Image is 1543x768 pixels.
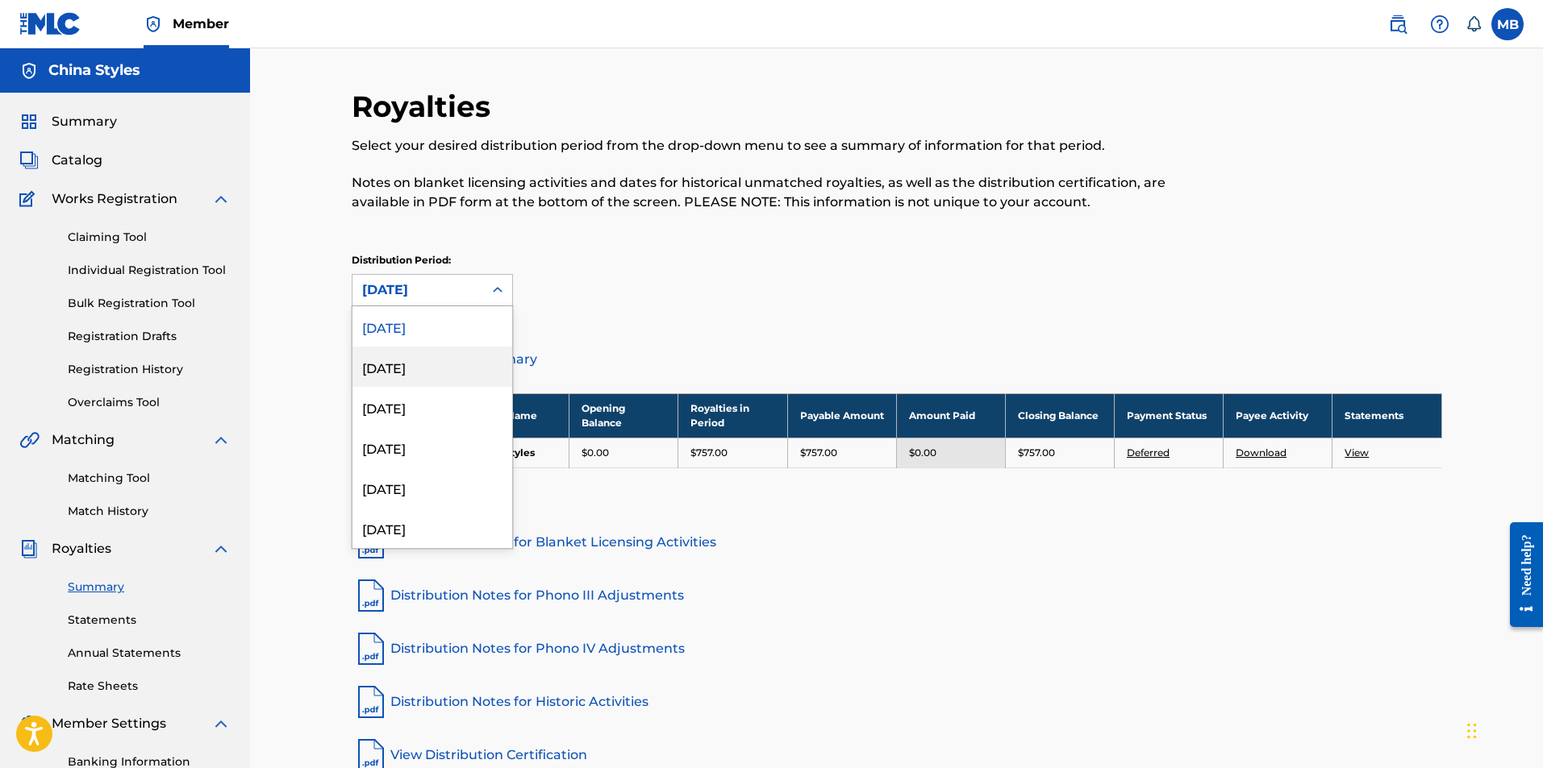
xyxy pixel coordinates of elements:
a: Individual Registration Tool [68,262,231,279]
p: Select your desired distribution period from the drop-down menu to see a summary of information f... [352,136,1191,156]
span: Matching [52,430,115,450]
a: Rate Sheets [68,678,231,695]
p: Notes on blanket licensing activities and dates for historical unmatched royalties, as well as th... [352,173,1191,212]
th: Payable Amount [787,393,896,438]
a: Annual Statements [68,645,231,662]
a: Deferred [1127,446,1170,459]
div: [DATE] [352,387,512,427]
span: Catalog [52,151,102,170]
iframe: Resource Center [1498,510,1543,640]
div: [DATE] [352,347,512,387]
div: [DATE] [362,280,473,300]
h2: Royalties [352,89,498,125]
div: Notifications [1466,16,1482,32]
a: Registration History [68,361,231,378]
span: Royalties [52,539,111,558]
th: Closing Balance [1005,393,1114,438]
span: Summary [52,112,117,131]
img: Member Settings [19,714,39,733]
img: Top Rightsholder [144,15,163,34]
span: Works Registration [52,189,177,209]
th: Opening Balance [569,393,678,438]
a: CatalogCatalog [19,151,102,170]
span: Member [173,15,229,33]
th: Amount Paid [896,393,1005,438]
img: expand [211,189,231,209]
img: Summary [19,112,39,131]
img: MLC Logo [19,12,81,35]
img: search [1388,15,1407,34]
a: Distribution Notes for Blanket Licensing Activities [352,523,1442,562]
a: Distribution Notes for Phono III Adjustments [352,576,1442,615]
img: Matching [19,430,40,450]
a: Overclaims Tool [68,394,231,411]
a: Matching Tool [68,470,231,487]
img: Accounts [19,61,39,81]
p: Distribution Period: [352,253,513,268]
iframe: Chat Widget [1462,691,1543,768]
a: View [1345,446,1369,459]
div: Drag [1467,707,1477,755]
a: Download [1236,446,1287,459]
a: Match History [68,503,231,520]
img: expand [211,539,231,558]
a: Distribution Notes for Phono IV Adjustments [352,629,1442,668]
img: help [1430,15,1449,34]
th: Payee Name [461,393,569,438]
p: $0.00 [909,446,936,460]
th: Statements [1332,393,1441,438]
div: [DATE] [352,427,512,467]
a: Summary [68,579,231,596]
img: Royalties [19,539,39,558]
img: expand [211,714,231,733]
span: Member Settings [52,714,166,733]
a: Bulk Registration Tool [68,295,231,312]
p: $757.00 [800,446,837,460]
a: Registration Drafts [68,328,231,345]
a: Public Search [1382,8,1414,40]
img: pdf [352,683,390,721]
img: expand [211,430,231,450]
th: Payment Status [1114,393,1223,438]
a: Distribution Notes for Historic Activities [352,683,1442,721]
a: Statements [68,612,231,629]
img: Works Registration [19,189,40,209]
a: Distribution Summary [352,340,1442,379]
td: China Styles [461,438,569,467]
p: $757.00 [1018,446,1055,460]
p: $0.00 [582,446,609,460]
a: SummarySummary [19,112,117,131]
p: $757.00 [690,446,728,460]
div: [DATE] [352,467,512,508]
img: pdf [352,576,390,615]
div: User Menu [1491,8,1524,40]
a: Claiming Tool [68,229,231,246]
div: [DATE] [352,306,512,347]
img: Catalog [19,151,39,170]
h5: China Styles [48,61,140,80]
th: Royalties in Period [678,393,787,438]
div: [DATE] [352,508,512,548]
div: Help [1424,8,1456,40]
th: Payee Activity [1224,393,1332,438]
img: pdf [352,629,390,668]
